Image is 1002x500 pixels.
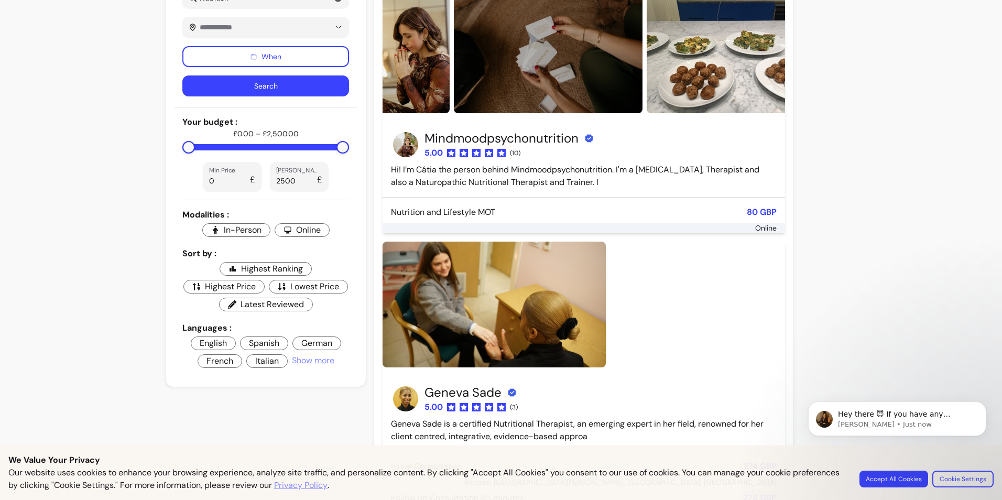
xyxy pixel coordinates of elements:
[209,166,255,187] div: £
[383,202,785,233] a: Nutrition and Lifestyle MOT80 GBPOnline
[383,122,785,193] a: Provider imageMindmoodpsychonutrition5.00(10)Hi! I’m Cátia the person behind Mindmoodpsychonutrit...
[182,75,349,96] button: Search
[383,242,606,367] img: https://d22cr2pskkweo8.cloudfront.net/7e6f1390-102d-405a-a09d-6a0b0d2b80ad
[276,166,326,175] label: [PERSON_NAME]
[182,46,349,67] button: When
[383,223,785,233] div: Online
[391,206,495,219] p: Nutrition and Lifestyle MOT
[424,130,595,147] h3: Mindmoodpsychonutrition
[391,130,777,189] div: Hi! I’m Cátia the person behind Mindmoodpsychonutrition. I'm a [MEDICAL_DATA], Therapist and also...
[391,384,777,443] div: Geneva Sade is a certified Nutritional Therapist, an emerging expert in her field, renowned for h...
[246,354,288,368] span: Italian
[424,384,518,401] h3: Geneva Sade
[292,336,341,350] span: German
[393,386,418,411] img: Provider image
[198,354,242,368] span: French
[182,116,349,128] p: Your budget :
[393,132,418,157] img: Provider image
[510,403,518,411] span: ( 3 )
[330,19,347,36] button: Show suggestions
[219,298,313,311] span: Latest Reviewed
[510,149,520,157] span: ( 10 )
[424,401,443,414] span: 5.00
[792,379,1002,495] iframe: Intercom notifications message
[275,223,330,237] span: Online
[209,176,250,186] input: Min Price
[183,280,265,294] span: Highest Price
[233,128,299,139] output: £0.00 – £2,500.00
[209,166,239,175] label: Min Price
[747,206,777,219] p: 80 GBP
[197,22,313,32] input: Try "London"
[220,262,312,276] span: Highest Ranking
[182,247,349,260] p: Sort by :
[292,354,334,368] span: Show more
[8,454,994,466] p: We Value Your Privacy
[274,479,328,492] a: Privacy Policy
[276,166,322,187] div: £
[424,147,443,159] span: 5.00
[276,176,317,186] input: Max Price
[182,209,349,221] p: Modalities :
[202,223,270,237] span: In-Person
[383,376,785,447] a: Provider imageGeneva Sade5.00(3)Geneva Sade is a certified Nutritional Therapist, an emerging exp...
[191,336,236,350] span: English
[182,322,349,334] p: Languages :
[240,336,288,350] span: Spanish
[8,466,847,492] p: Our website uses cookies to enhance your browsing experience, analyze site traffic, and personali...
[269,280,348,294] span: Lowest Price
